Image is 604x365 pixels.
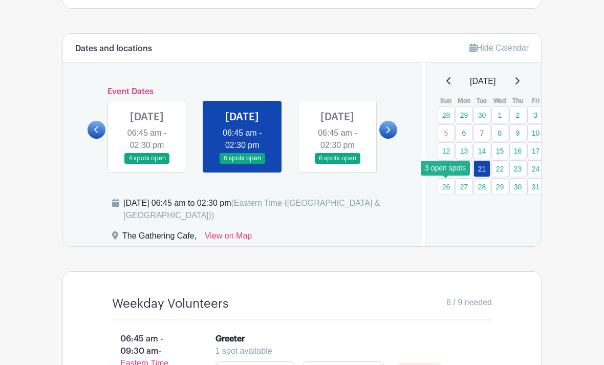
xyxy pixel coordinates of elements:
[509,178,526,195] a: 30
[215,345,472,357] div: 1 spot available
[473,106,490,123] a: 30
[123,197,409,222] div: [DATE] 06:45 am to 02:30 pm
[470,75,495,88] span: [DATE]
[215,333,245,345] div: Greeter
[473,178,490,195] a: 28
[473,96,491,106] th: Tue
[527,142,544,159] a: 17
[509,160,526,177] a: 23
[438,124,455,141] a: 5
[205,230,252,246] a: View on Map
[527,178,544,195] a: 31
[491,160,508,177] a: 22
[509,106,526,123] a: 2
[438,106,455,123] a: 28
[527,160,544,177] a: 24
[527,124,544,141] a: 10
[491,142,508,159] a: 15
[456,142,472,159] a: 13
[112,296,228,311] h4: Weekday Volunteers
[509,124,526,141] a: 9
[456,124,472,141] a: 6
[437,96,455,106] th: Sun
[421,161,470,176] div: 3 open spots
[469,44,529,52] a: Hide Calendar
[456,106,472,123] a: 29
[455,96,473,106] th: Mon
[122,230,197,246] div: The Gathering Cafe,
[491,96,509,106] th: Wed
[473,142,490,159] a: 14
[509,142,526,159] a: 16
[527,96,545,106] th: Fri
[105,87,379,97] h6: Event Dates
[438,142,455,159] a: 12
[123,199,380,220] span: (Eastern Time ([GEOGRAPHIC_DATA] & [GEOGRAPHIC_DATA]))
[509,96,527,106] th: Thu
[75,44,152,54] h6: Dates and locations
[491,106,508,123] a: 1
[446,296,492,309] span: 6 / 9 needed
[491,178,508,195] a: 29
[473,124,490,141] a: 7
[491,124,508,141] a: 8
[438,178,455,195] a: 26
[456,178,472,195] a: 27
[473,160,490,177] a: 21
[527,106,544,123] a: 3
